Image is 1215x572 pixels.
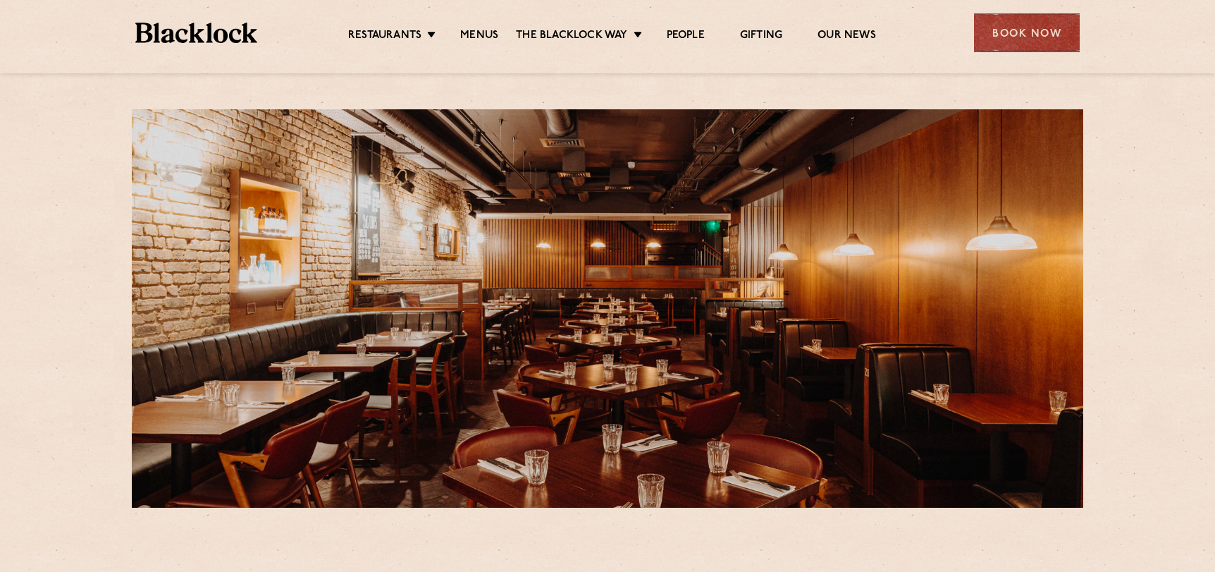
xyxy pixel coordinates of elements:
[740,29,782,44] a: Gifting
[667,29,705,44] a: People
[135,23,257,43] img: BL_Textured_Logo-footer-cropped.svg
[974,13,1080,52] div: Book Now
[818,29,876,44] a: Our News
[516,29,627,44] a: The Blacklock Way
[460,29,498,44] a: Menus
[348,29,421,44] a: Restaurants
